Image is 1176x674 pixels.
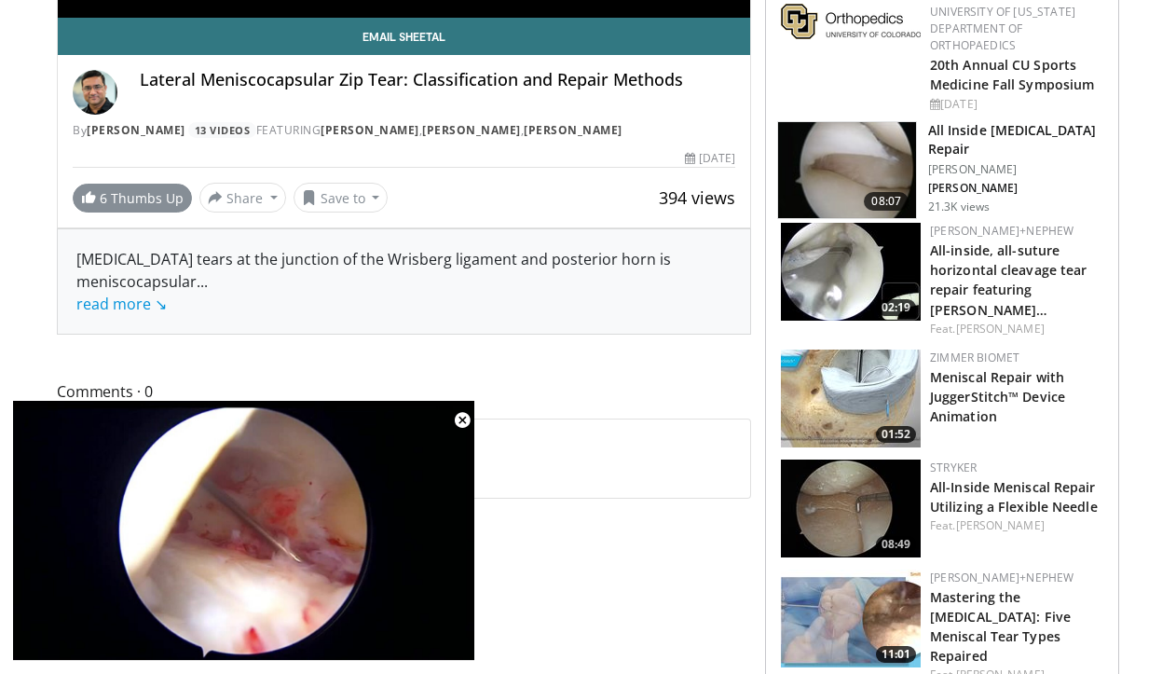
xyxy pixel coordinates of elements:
img: 1c2750b8-5e5e-4220-9de8-d61e1844207f.150x105_q85_crop-smart_upscale.jpg [781,460,921,557]
p: [PERSON_NAME] [928,181,1107,196]
a: 13 Videos [188,122,256,138]
img: 44c00b1e-3a75-4e34-bb5c-37c6caafe70b.150x105_q85_crop-smart_upscale.jpg [781,570,921,667]
a: 01:52 [781,350,921,447]
a: read more ↘ [76,294,167,314]
p: [PERSON_NAME] [928,162,1107,177]
h3: All Inside [MEDICAL_DATA] Repair [928,121,1107,158]
a: [PERSON_NAME] [956,321,1045,337]
img: 50c219b3-c08f-4b6c-9bf8-c5ca6333d247.150x105_q85_crop-smart_upscale.jpg [781,350,921,447]
a: Mastering the [MEDICAL_DATA]: Five Meniscal Tear Types Repaired [930,588,1071,665]
img: heCDP4pTuni5z6vX4xMDoxOjA4MTsiGN.150x105_q85_crop-smart_upscale.jpg [778,122,916,219]
div: Feat. [930,321,1103,337]
a: [PERSON_NAME] [956,517,1045,533]
button: Save to [294,183,389,213]
a: 02:19 [781,223,921,321]
a: 08:49 [781,460,921,557]
video-js: Video Player [13,401,474,661]
span: 08:49 [876,536,916,553]
a: Zimmer Biomet [930,350,1019,365]
div: [DATE] [930,96,1103,113]
a: [PERSON_NAME]+Nephew [930,223,1073,239]
a: Stryker [930,460,977,475]
a: Meniscal Repair with JuggerStitch™ Device Animation [930,368,1065,425]
p: 21.3K views [928,199,990,214]
button: Share [199,183,286,213]
a: [PERSON_NAME]+Nephew [930,570,1073,585]
img: 173c071b-399e-4fbc-8156-5fdd8d6e2d0e.150x105_q85_crop-smart_upscale.jpg [781,223,921,321]
a: 6 Thumbs Up [73,184,192,213]
div: Feat. [930,517,1103,534]
span: Comments 0 [57,379,751,404]
a: All-inside, all-suture horizontal cleavage tear repair featuring [PERSON_NAME]… [930,241,1087,318]
span: 394 views [659,186,735,209]
div: [DATE] [685,150,735,167]
h4: Lateral Meniscocapsular Zip Tear: Classification and Repair Methods [140,70,735,90]
a: University of [US_STATE] Department of Orthopaedics [930,4,1075,53]
div: [MEDICAL_DATA] tears at the junction of the Wrisberg ligament and posterior horn is meniscocapsular [76,248,732,315]
a: All-Inside Meniscal Repair Utilizing a Flexible Needle [930,478,1098,516]
a: [PERSON_NAME] [422,122,521,138]
span: 01:52 [876,426,916,443]
div: By FEATURING , , [73,122,735,139]
a: [PERSON_NAME] [87,122,185,138]
a: Email Sheetal [58,18,750,55]
a: 11:01 [781,570,921,667]
img: 355603a8-37da-49b6-856f-e00d7e9307d3.png.150x105_q85_autocrop_double_scale_upscale_version-0.2.png [781,4,921,39]
span: 02:19 [876,299,916,316]
a: [PERSON_NAME] [524,122,622,138]
a: 20th Annual CU Sports Medicine Fall Symposium [930,56,1094,93]
span: 6 [100,189,107,207]
span: 11:01 [876,646,916,663]
button: Close [444,401,481,440]
img: Avatar [73,70,117,115]
span: 08:07 [864,192,909,211]
a: [PERSON_NAME] [321,122,419,138]
a: 08:07 All Inside [MEDICAL_DATA] Repair [PERSON_NAME] [PERSON_NAME] 21.3K views [777,121,1107,220]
